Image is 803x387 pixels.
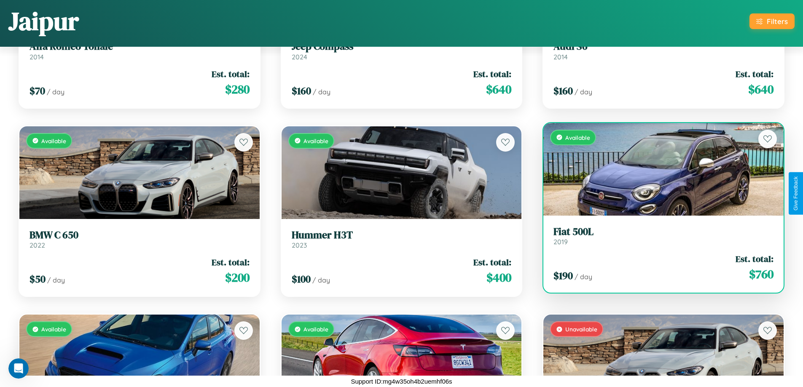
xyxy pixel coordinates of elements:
[553,40,773,61] a: Audi S62014
[553,226,773,246] a: Fiat 500L2019
[8,4,79,38] h1: Jaipur
[30,40,250,53] h3: Alfa Romeo Tonale
[351,376,452,387] p: Support ID: mg4w35oh4b2uemhf06s
[47,276,65,284] span: / day
[292,229,512,241] h3: Hummer H3T
[313,88,330,96] span: / day
[30,40,250,61] a: Alfa Romeo Tonale2014
[292,53,307,61] span: 2024
[292,229,512,250] a: Hummer H3T2023
[736,68,773,80] span: Est. total:
[225,269,250,286] span: $ 200
[292,272,311,286] span: $ 100
[30,53,44,61] span: 2014
[212,68,250,80] span: Est. total:
[749,13,795,29] button: Filters
[473,68,511,80] span: Est. total:
[312,276,330,284] span: / day
[565,134,590,141] span: Available
[30,229,250,241] h3: BMW C 650
[225,81,250,98] span: $ 280
[292,84,311,98] span: $ 160
[30,241,45,249] span: 2022
[30,229,250,250] a: BMW C 6502022
[575,272,592,281] span: / day
[8,358,29,379] iframe: Intercom live chat
[767,17,788,26] div: Filters
[303,326,328,333] span: Available
[486,81,511,98] span: $ 640
[41,326,66,333] span: Available
[30,84,45,98] span: $ 70
[748,81,773,98] span: $ 640
[553,269,573,283] span: $ 190
[292,40,512,53] h3: Jeep Compass
[749,266,773,283] span: $ 760
[553,226,773,238] h3: Fiat 500L
[303,137,328,144] span: Available
[553,238,568,246] span: 2019
[565,326,597,333] span: Unavailable
[30,272,46,286] span: $ 50
[47,88,64,96] span: / day
[473,256,511,268] span: Est. total:
[575,88,592,96] span: / day
[486,269,511,286] span: $ 400
[553,53,568,61] span: 2014
[212,256,250,268] span: Est. total:
[793,176,799,211] div: Give Feedback
[736,253,773,265] span: Est. total:
[292,241,307,249] span: 2023
[553,84,573,98] span: $ 160
[292,40,512,61] a: Jeep Compass2024
[553,40,773,53] h3: Audi S6
[41,137,66,144] span: Available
